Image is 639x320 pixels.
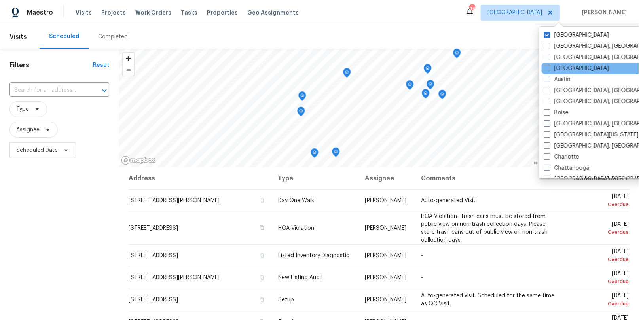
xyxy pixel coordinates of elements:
[247,9,299,17] span: Geo Assignments
[544,164,590,172] label: Chattanooga
[258,224,265,231] button: Copy Address
[365,297,406,303] span: [PERSON_NAME]
[123,53,134,64] button: Zoom in
[258,197,265,204] button: Copy Address
[129,198,220,203] span: [STREET_ADDRESS][PERSON_NAME]
[311,148,319,161] div: Map marker
[421,198,476,203] span: Auto-generated Visit
[422,89,430,101] div: Map marker
[16,146,58,154] span: Scheduled Date
[258,252,265,259] button: Copy Address
[571,293,629,308] span: [DATE]
[93,61,109,69] div: Reset
[49,32,79,40] div: Scheduled
[121,156,156,165] a: Mapbox homepage
[123,64,134,76] span: Zoom out
[129,253,178,258] span: [STREET_ADDRESS]
[453,49,461,61] div: Map marker
[258,274,265,281] button: Copy Address
[544,31,609,39] label: [GEOGRAPHIC_DATA]
[571,228,629,236] div: Overdue
[135,9,171,17] span: Work Orders
[278,253,349,258] span: Listed Inventory Diagnostic
[571,222,629,236] span: [DATE]
[9,84,87,97] input: Search for an address...
[487,9,542,17] span: [GEOGRAPHIC_DATA]
[278,225,314,231] span: HOA Violation
[9,61,93,69] h1: Filters
[421,214,548,243] span: HOA Violation- Trash cans must be stored from public view on non-trash collection days. Please st...
[129,297,178,303] span: [STREET_ADDRESS]
[424,64,432,76] div: Map marker
[571,300,629,308] div: Overdue
[358,167,415,189] th: Assignee
[365,198,406,203] span: [PERSON_NAME]
[571,271,629,286] span: [DATE]
[123,64,134,76] button: Zoom out
[544,109,569,117] label: Boise
[16,126,40,134] span: Assignee
[544,64,609,72] label: [GEOGRAPHIC_DATA]
[207,9,238,17] span: Properties
[421,293,554,307] span: Auto-generated visit. Scheduled for the same time as QC Visit.
[565,167,630,189] th: Scheduled Date ↑
[365,225,406,231] span: [PERSON_NAME]
[427,80,434,92] div: Map marker
[16,105,29,113] span: Type
[297,107,305,119] div: Map marker
[76,9,92,17] span: Visits
[365,253,406,258] span: [PERSON_NAME]
[421,275,423,280] span: -
[101,9,126,17] span: Projects
[258,296,265,303] button: Copy Address
[415,167,565,189] th: Comments
[278,275,323,280] span: New Listing Audit
[99,85,110,96] button: Open
[278,297,294,303] span: Setup
[571,256,629,263] div: Overdue
[272,167,359,189] th: Type
[571,194,629,208] span: [DATE]
[365,275,406,280] span: [PERSON_NAME]
[332,148,340,160] div: Map marker
[298,91,306,104] div: Map marker
[571,201,629,208] div: Overdue
[9,28,27,45] span: Visits
[579,9,627,17] span: [PERSON_NAME]
[421,253,423,258] span: -
[129,225,178,231] span: [STREET_ADDRESS]
[278,198,314,203] span: Day One Walk
[406,80,414,93] div: Map marker
[571,249,629,263] span: [DATE]
[129,275,220,280] span: [STREET_ADDRESS][PERSON_NAME]
[128,167,272,189] th: Address
[98,33,128,41] div: Completed
[534,161,556,166] a: Mapbox
[343,68,351,80] div: Map marker
[181,10,197,15] span: Tasks
[469,5,475,13] div: 48
[544,76,571,83] label: Austin
[544,153,579,161] label: Charlotte
[571,278,629,286] div: Overdue
[438,90,446,102] div: Map marker
[27,9,53,17] span: Maestro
